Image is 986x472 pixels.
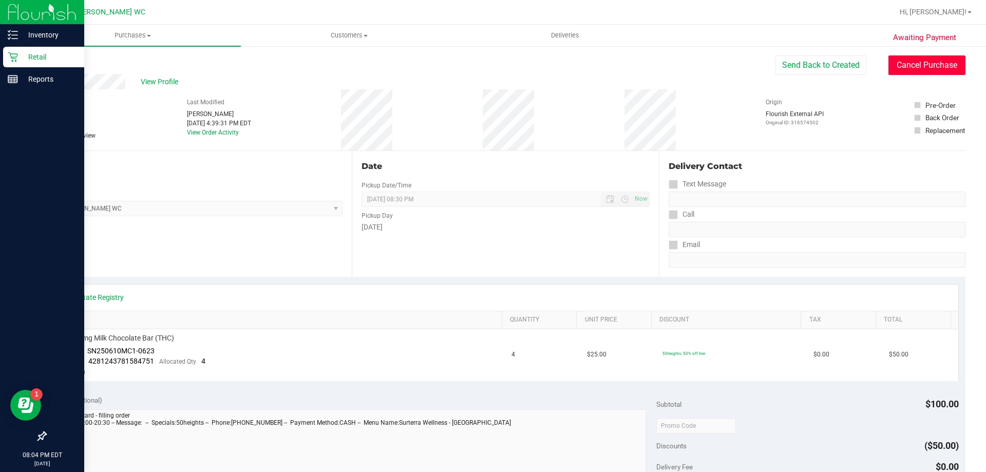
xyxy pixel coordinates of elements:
label: Pickup Date/Time [362,181,411,190]
span: Customers [241,31,457,40]
label: Text Message [669,177,726,192]
div: Location [45,160,343,173]
a: Customers [241,25,457,46]
span: $25.00 [587,350,606,360]
inline-svg: Inventory [8,30,18,40]
span: 4 [511,350,515,360]
p: 08:04 PM EDT [5,450,80,460]
span: Discounts [656,437,687,455]
div: [DATE] [362,222,649,233]
a: Tax [809,316,872,324]
span: SN250610MC1-0623 [87,347,155,355]
span: Deliveries [537,31,593,40]
iframe: Resource center unread badge [30,388,43,401]
inline-svg: Retail [8,52,18,62]
span: 4 [201,357,205,365]
a: Purchases [25,25,241,46]
p: Retail [18,51,80,63]
span: HT 100mg Milk Chocolate Bar (THC) [59,333,174,343]
inline-svg: Reports [8,74,18,84]
span: Purchases [25,31,241,40]
label: Origin [766,98,782,107]
input: Format: (999) 999-9999 [669,192,965,207]
div: Pre-Order [925,100,956,110]
span: Hi, [PERSON_NAME]! [900,8,966,16]
label: Email [669,237,700,252]
span: ($50.00) [924,440,959,451]
span: $50.00 [889,350,908,360]
a: Quantity [510,316,573,324]
span: View Profile [141,77,182,87]
label: Call [669,207,694,222]
div: [PERSON_NAME] [187,109,251,119]
p: Original ID: 316574502 [766,119,824,126]
p: Reports [18,73,80,85]
p: Inventory [18,29,80,41]
iframe: Resource center [10,390,41,421]
div: Delivery Contact [669,160,965,173]
a: SKU [61,316,498,324]
label: Pickup Day [362,211,393,220]
div: Flourish External API [766,109,824,126]
a: Total [884,316,946,324]
span: 4281243781584751 [88,357,154,365]
span: Subtotal [656,400,681,408]
div: Replacement [925,125,965,136]
a: Deliveries [457,25,673,46]
span: Awaiting Payment [893,32,956,44]
span: Delivery Fee [656,463,693,471]
a: Unit Price [585,316,648,324]
label: Last Modified [187,98,224,107]
button: Send Back to Created [775,55,866,75]
a: View State Registry [62,292,124,303]
span: Allocated Qty [159,358,196,365]
p: [DATE] [5,460,80,467]
a: Discount [659,316,797,324]
input: Format: (999) 999-9999 [669,222,965,237]
span: $100.00 [925,399,959,409]
span: 50heights: 50% off line [662,351,705,356]
a: View Order Activity [187,129,239,136]
div: [DATE] 4:39:31 PM EDT [187,119,251,128]
span: $0.00 [813,350,829,360]
span: St. [PERSON_NAME] WC [64,8,145,16]
div: Back Order [925,112,959,123]
span: $0.00 [936,461,959,472]
div: Date [362,160,649,173]
input: Promo Code [656,418,736,433]
button: Cancel Purchase [888,55,965,75]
